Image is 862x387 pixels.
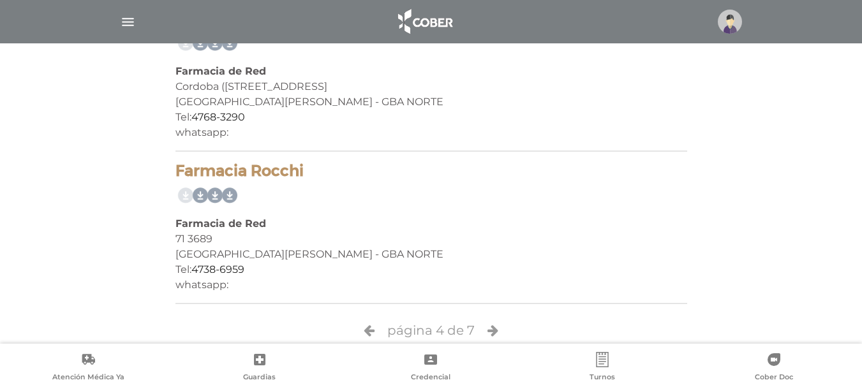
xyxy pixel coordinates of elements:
span: Guardias [243,372,276,384]
img: logo_cober_home-white.png [391,6,458,37]
span: Atención Médica Ya [52,372,124,384]
span: Credencial [411,372,450,384]
a: Atención Médica Ya [3,352,174,384]
div: Tel: [175,262,687,277]
div: Cordoba ([STREET_ADDRESS] [175,79,687,94]
h4: Farmacia Rocchi [175,162,687,180]
a: Cober Doc [688,352,859,384]
a: 4768-3290 [191,111,245,123]
a: Turnos [517,352,688,384]
span: página 4 de 7 [387,321,475,340]
div: whatsapp: [175,125,687,140]
a: Guardias [174,352,346,384]
div: Tel: [175,110,687,125]
span: Turnos [590,372,615,384]
div: [GEOGRAPHIC_DATA][PERSON_NAME] - GBA NORTE [175,94,687,110]
b: Farmacia de Red [175,217,266,230]
a: Credencial [345,352,517,384]
div: whatsapp: [175,277,687,293]
div: 71 3689 [175,231,687,247]
span: Cober Doc [755,372,793,384]
div: [GEOGRAPHIC_DATA][PERSON_NAME] - GBA NORTE [175,247,687,262]
img: Cober_menu-lines-white.svg [120,14,136,30]
img: profile-placeholder.svg [718,10,742,34]
b: Farmacia de Red [175,65,266,77]
a: 4738-6959 [191,263,244,275]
